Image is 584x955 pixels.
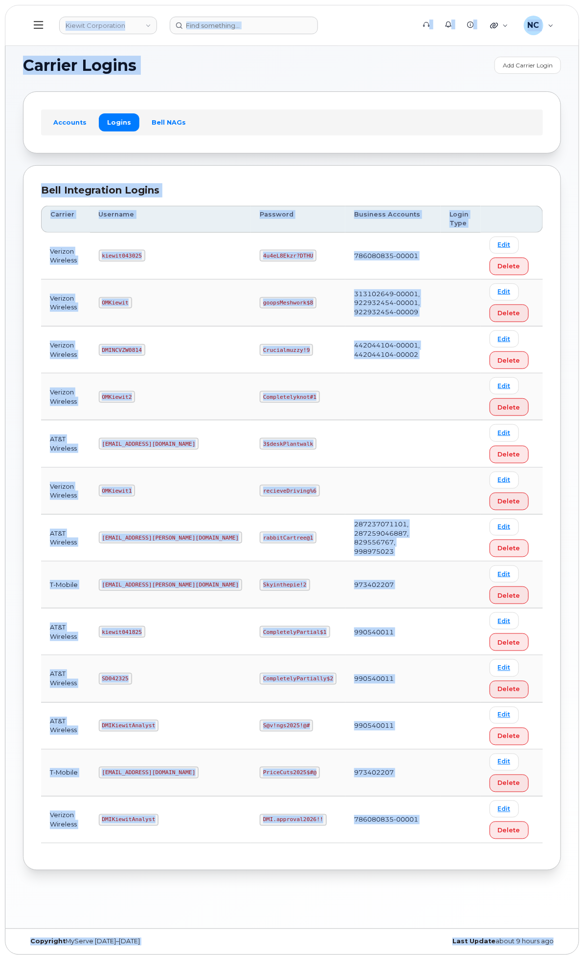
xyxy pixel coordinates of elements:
[260,720,313,732] code: S@v!ngs2025!@#
[490,493,529,510] button: Delete
[90,206,251,233] th: Username
[490,351,529,369] button: Delete
[99,250,145,261] code: kiewit043025
[452,938,495,945] strong: Last Update
[498,591,520,600] span: Delete
[490,586,529,604] button: Delete
[345,750,441,797] td: 973402207
[490,330,519,347] a: Edit
[41,420,90,467] td: AT&T Wireless
[99,626,145,638] code: kiewit041825
[41,703,90,750] td: AT&T Wireless
[41,562,90,608] td: T-Mobile
[490,258,529,275] button: Delete
[490,822,529,839] button: Delete
[490,540,529,557] button: Delete
[498,261,520,271] span: Delete
[23,938,292,946] div: MyServe [DATE]–[DATE]
[260,579,310,591] code: Skyinthepie!2
[41,750,90,797] td: T-Mobile
[260,485,320,497] code: recieveDriving%6
[498,826,520,835] span: Delete
[99,673,132,685] code: SD042325
[490,446,529,463] button: Delete
[41,233,90,280] td: Verizon Wireless
[260,250,316,261] code: 4u4eL8Ekzr?DTHU
[41,515,90,562] td: AT&T Wireless
[345,703,441,750] td: 990540011
[345,655,441,702] td: 990540011
[99,720,159,732] code: DMIKiewitAnalyst
[260,532,316,543] code: rabbitCartree@1
[345,280,441,326] td: 313102649-00001, 922932454-00001, 922932454-00009
[345,515,441,562] td: 287237071101, 287259046887, 829556767, 998975023
[41,608,90,655] td: AT&T Wireless
[260,814,326,826] code: DMI.approval2026!!
[490,801,519,818] a: Edit
[345,797,441,844] td: 786080835-00001
[41,655,90,702] td: AT&T Wireless
[260,344,313,356] code: Crucialmuzzy!9
[490,681,529,698] button: Delete
[490,283,519,301] a: Edit
[30,938,66,945] strong: Copyright
[99,814,159,826] code: DMIKiewitAnalyst
[260,391,320,403] code: Completelyknot#1
[99,344,145,356] code: DMINCVZW0814
[494,57,561,74] a: Add Carrier Login
[99,438,199,450] code: [EMAIL_ADDRESS][DOMAIN_NAME]
[41,280,90,326] td: Verizon Wireless
[345,608,441,655] td: 990540011
[490,304,529,322] button: Delete
[490,377,519,394] a: Edit
[41,326,90,373] td: Verizon Wireless
[260,673,337,685] code: CompletelyPartially$2
[345,206,441,233] th: Business Accounts
[490,519,519,536] a: Edit
[99,579,243,591] code: [EMAIL_ADDRESS][PERSON_NAME][DOMAIN_NAME]
[490,612,519,629] a: Edit
[260,626,330,638] code: CompletelyPartial$1
[498,543,520,553] span: Delete
[490,775,529,792] button: Delete
[490,472,519,489] a: Edit
[41,206,90,233] th: Carrier
[99,113,139,131] a: Logins
[498,356,520,365] span: Delete
[23,58,136,73] span: Carrier Logins
[490,424,519,441] a: Edit
[490,398,529,416] button: Delete
[490,707,519,724] a: Edit
[345,562,441,608] td: 973402207
[498,403,520,412] span: Delete
[292,938,561,946] div: about 9 hours ago
[41,797,90,844] td: Verizon Wireless
[345,326,441,373] td: 442044104-00001, 442044104-00002
[498,732,520,741] span: Delete
[41,373,90,420] td: Verizon Wireless
[99,297,132,309] code: OMKiewit
[99,391,135,403] code: OMKiewit2
[260,438,316,450] code: 3$deskPlantwalk
[490,659,519,676] a: Edit
[260,297,316,309] code: goopsMeshwork$8
[143,113,194,131] a: Bell NAGs
[498,685,520,694] span: Delete
[498,450,520,459] span: Delete
[251,206,345,233] th: Password
[498,308,520,318] span: Delete
[490,728,529,745] button: Delete
[345,233,441,280] td: 786080835-00001
[498,779,520,788] span: Delete
[41,183,543,197] div: Bell Integration Logins
[99,767,199,779] code: [EMAIL_ADDRESS][DOMAIN_NAME]
[99,532,243,543] code: [EMAIL_ADDRESS][PERSON_NAME][DOMAIN_NAME]
[45,113,95,131] a: Accounts
[490,633,529,651] button: Delete
[490,237,519,254] a: Edit
[441,206,480,233] th: Login Type
[260,767,320,779] code: PriceCuts2025$#@
[490,565,519,583] a: Edit
[490,754,519,771] a: Edit
[498,497,520,506] span: Delete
